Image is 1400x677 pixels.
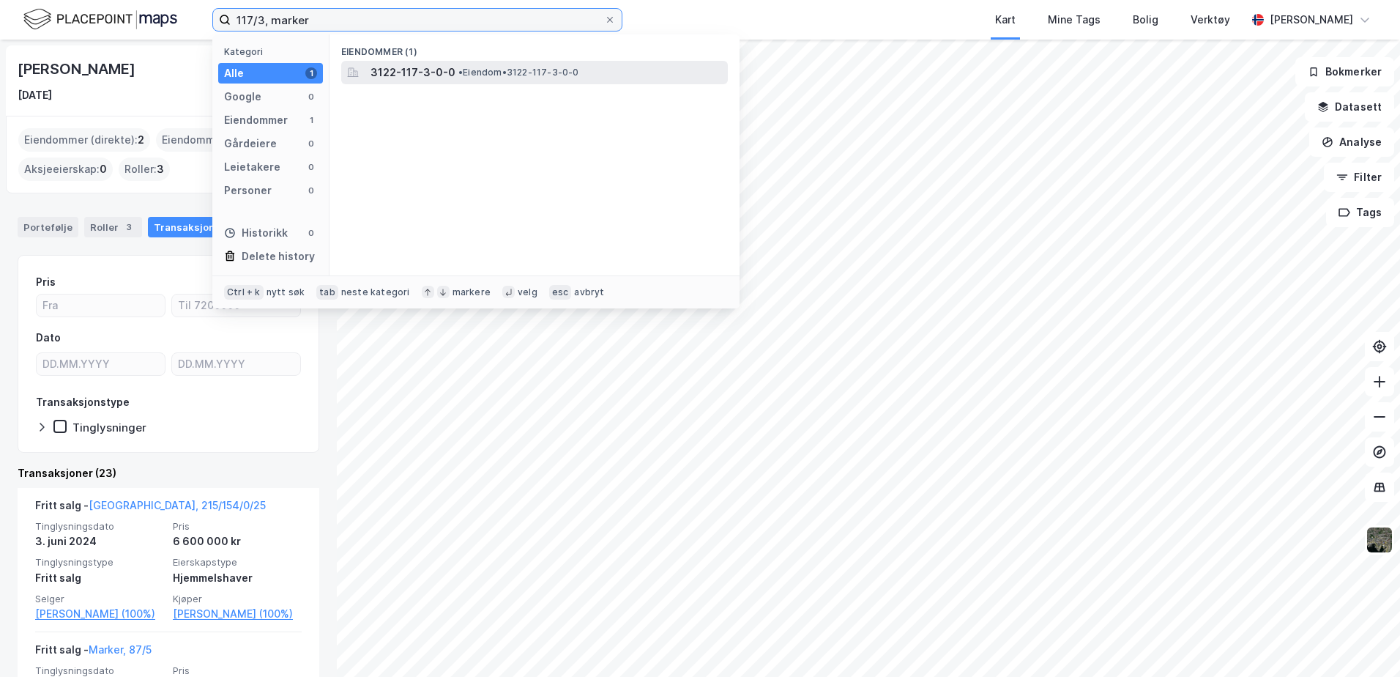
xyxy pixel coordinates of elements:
[305,185,317,196] div: 0
[173,665,302,677] span: Pris
[267,286,305,298] div: nytt søk
[224,158,280,176] div: Leietakere
[242,248,315,265] div: Delete history
[157,160,164,178] span: 3
[305,227,317,239] div: 0
[18,158,113,181] div: Aksjeeierskap :
[1133,11,1158,29] div: Bolig
[329,34,740,61] div: Eiendommer (1)
[35,665,164,677] span: Tinglysningsdato
[224,135,277,152] div: Gårdeiere
[35,605,164,623] a: [PERSON_NAME] (100%)
[518,286,537,298] div: velg
[1048,11,1101,29] div: Mine Tags
[172,295,300,317] input: Til 7200000
[305,114,317,126] div: 1
[35,520,164,533] span: Tinglysningsdato
[36,273,56,291] div: Pris
[18,86,52,104] div: [DATE]
[224,88,261,106] div: Google
[173,520,302,533] span: Pris
[35,556,164,569] span: Tinglysningstype
[305,138,317,149] div: 0
[224,46,323,57] div: Kategori
[1295,57,1394,86] button: Bokmerker
[1324,163,1394,192] button: Filter
[1309,127,1394,157] button: Analyse
[173,556,302,569] span: Eierskapstype
[224,64,244,82] div: Alle
[1305,92,1394,122] button: Datasett
[224,182,272,199] div: Personer
[224,111,288,129] div: Eiendommer
[1270,11,1353,29] div: [PERSON_NAME]
[173,593,302,605] span: Kjøper
[549,285,572,300] div: esc
[173,533,302,550] div: 6 600 000 kr
[35,641,152,665] div: Fritt salg -
[341,286,410,298] div: neste kategori
[1327,607,1400,677] iframe: Chat Widget
[37,353,165,375] input: DD.MM.YYYY
[89,643,152,656] a: Marker, 87/5
[453,286,491,298] div: markere
[100,160,107,178] span: 0
[138,131,144,149] span: 2
[231,9,604,31] input: Søk på adresse, matrikkel, gårdeiere, leietakere eller personer
[18,217,78,237] div: Portefølje
[148,217,250,237] div: Transaksjoner
[156,128,297,152] div: Eiendommer (Indirekte) :
[173,569,302,587] div: Hjemmelshaver
[305,161,317,173] div: 0
[35,497,266,520] div: Fritt salg -
[23,7,177,32] img: logo.f888ab2527a4732fd821a326f86c7f29.svg
[1366,526,1393,554] img: 9k=
[305,91,317,103] div: 0
[458,67,463,78] span: •
[72,421,146,434] div: Tinglysninger
[574,286,604,298] div: avbryt
[316,285,338,300] div: tab
[1191,11,1230,29] div: Verktøy
[371,64,455,81] span: 3122-117-3-0-0
[458,67,579,78] span: Eiendom • 3122-117-3-0-0
[1326,198,1394,227] button: Tags
[224,285,264,300] div: Ctrl + k
[36,393,130,411] div: Transaksjonstype
[18,128,150,152] div: Eiendommer (direkte) :
[84,217,142,237] div: Roller
[35,569,164,587] div: Fritt salg
[35,533,164,550] div: 3. juni 2024
[173,605,302,623] a: [PERSON_NAME] (100%)
[172,353,300,375] input: DD.MM.YYYY
[89,499,266,511] a: [GEOGRAPHIC_DATA], 215/154/0/25
[18,465,319,482] div: Transaksjoner (23)
[995,11,1016,29] div: Kart
[36,329,61,347] div: Dato
[37,295,165,317] input: Fra
[35,593,164,605] span: Selger
[122,220,136,234] div: 3
[224,224,288,242] div: Historikk
[119,158,170,181] div: Roller :
[1327,607,1400,677] div: Kontrollprogram for chat
[18,57,138,81] div: [PERSON_NAME]
[305,67,317,79] div: 1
